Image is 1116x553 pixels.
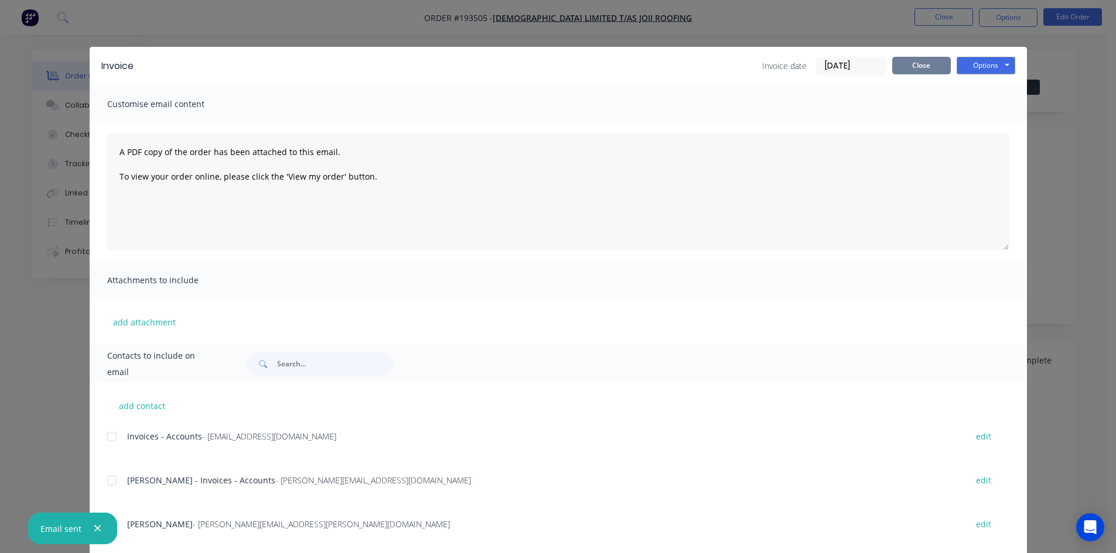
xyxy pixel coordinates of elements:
span: Customise email content [107,96,236,112]
span: Contacts to include on email [107,348,218,380]
button: Options [957,57,1015,74]
button: edit [969,428,998,444]
button: add contact [107,397,178,414]
div: Invoice [101,59,134,73]
span: [PERSON_NAME] [127,518,193,530]
button: edit [969,472,998,488]
input: Search... [277,352,393,376]
div: Open Intercom Messenger [1076,513,1104,541]
textarea: A PDF copy of the order has been attached to this email. To view your order online, please click ... [107,133,1009,250]
span: - [EMAIL_ADDRESS][DOMAIN_NAME] [202,431,336,442]
button: edit [969,516,998,532]
span: - [PERSON_NAME][EMAIL_ADDRESS][DOMAIN_NAME] [275,475,471,486]
button: add attachment [107,313,182,331]
span: [PERSON_NAME] - Invoices - Accounts [127,475,275,486]
span: Attachments to include [107,272,236,288]
span: Invoice date [762,60,807,72]
span: Invoices - Accounts [127,431,202,442]
div: Email sent [40,523,81,535]
span: - [PERSON_NAME][EMAIL_ADDRESS][PERSON_NAME][DOMAIN_NAME] [193,518,450,530]
button: Close [892,57,951,74]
